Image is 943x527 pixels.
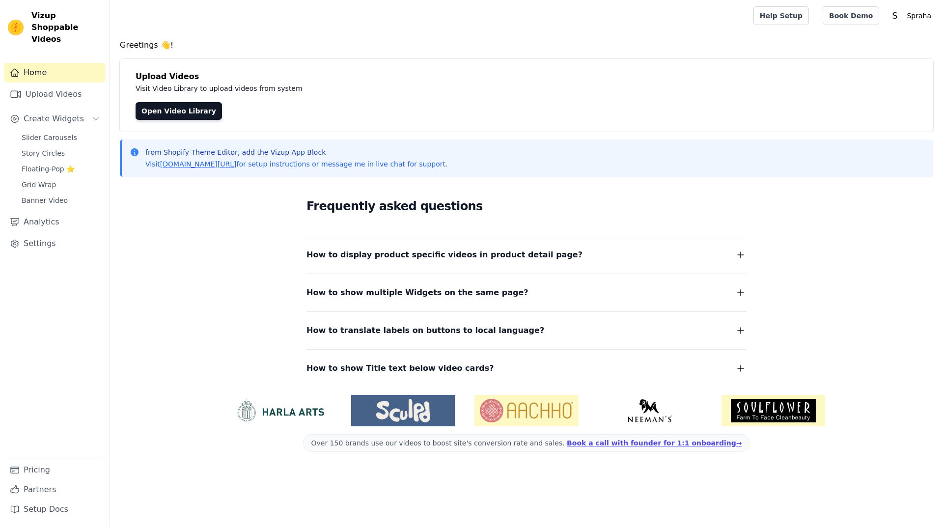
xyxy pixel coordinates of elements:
[16,178,106,192] a: Grid Wrap
[306,324,747,337] button: How to translate labels on buttons to local language?
[887,7,935,25] button: S Spraha
[306,248,747,262] button: How to display product specific videos in product detail page?
[474,395,578,426] img: Aachho
[4,234,106,253] a: Settings
[31,10,102,45] span: Vizup Shoppable Videos
[4,109,106,129] button: Create Widgets
[145,147,447,157] p: from Shopify Theme Editor, add the Vizup App Block
[120,39,933,51] h4: Greetings 👋!
[306,286,747,300] button: How to show multiple Widgets on the same page?
[823,6,879,25] a: Book Demo
[22,133,77,142] span: Slider Carousels
[753,6,809,25] a: Help Setup
[22,164,75,174] span: Floating-Pop ⭐
[4,499,106,519] a: Setup Docs
[16,194,106,207] a: Banner Video
[4,84,106,104] a: Upload Videos
[24,113,84,125] span: Create Widgets
[306,324,544,337] span: How to translate labels on buttons to local language?
[306,286,528,300] span: How to show multiple Widgets on the same page?
[22,195,68,205] span: Banner Video
[145,159,447,169] p: Visit for setup instructions or message me in live chat for support.
[136,71,917,83] h4: Upload Videos
[4,63,106,83] a: Home
[22,148,65,158] span: Story Circles
[228,399,332,422] img: HarlaArts
[16,131,106,144] a: Slider Carousels
[4,460,106,480] a: Pricing
[903,7,935,25] p: Spraha
[136,83,576,94] p: Visit Video Library to upload videos from system
[160,160,237,168] a: [DOMAIN_NAME][URL]
[306,361,747,375] button: How to show Title text below video cards?
[4,212,106,232] a: Analytics
[306,248,582,262] span: How to display product specific videos in product detail page?
[721,395,825,426] img: Soulflower
[16,162,106,176] a: Floating-Pop ⭐
[567,439,742,447] a: Book a call with founder for 1:1 onboarding
[598,399,702,422] img: Neeman's
[8,20,24,35] img: Vizup
[22,180,56,190] span: Grid Wrap
[351,399,455,422] img: Sculpd US
[136,102,222,120] a: Open Video Library
[306,361,494,375] span: How to show Title text below video cards?
[16,146,106,160] a: Story Circles
[892,11,898,21] text: S
[4,480,106,499] a: Partners
[306,196,747,216] h2: Frequently asked questions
